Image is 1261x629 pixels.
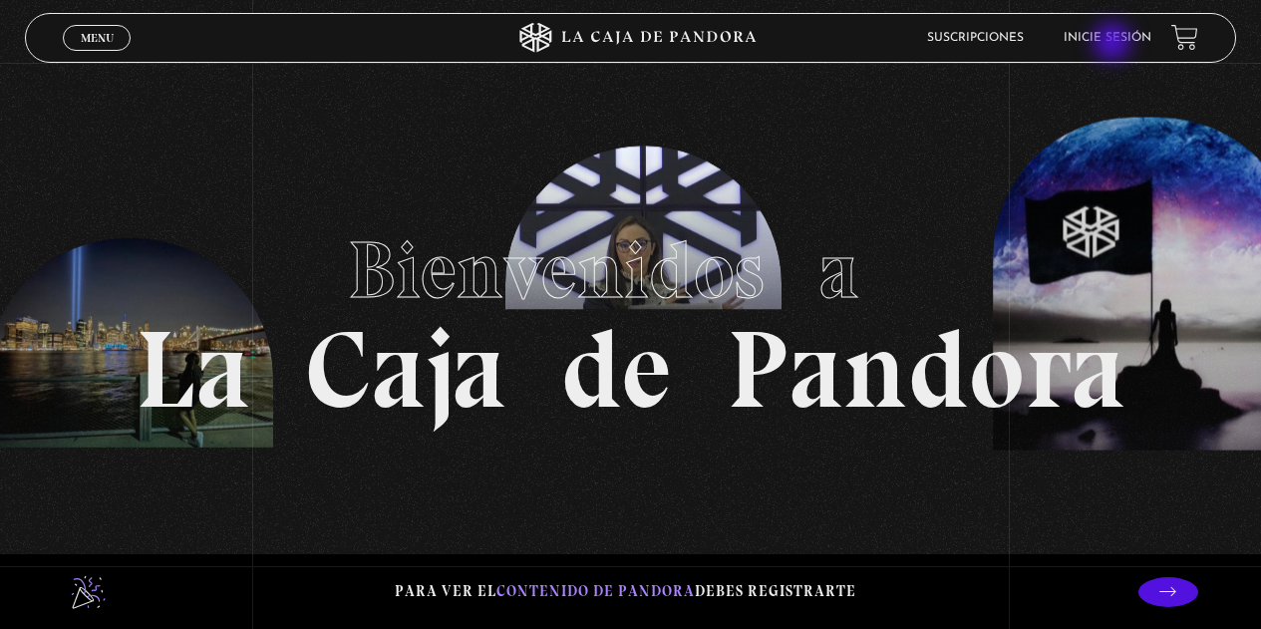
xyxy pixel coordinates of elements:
[496,582,695,600] span: contenido de Pandora
[74,48,121,62] span: Cerrar
[136,205,1125,425] h1: La Caja de Pandora
[81,32,114,44] span: Menu
[348,222,914,318] span: Bienvenidos a
[1171,24,1198,51] a: View your shopping cart
[927,32,1024,44] a: Suscripciones
[1064,32,1151,44] a: Inicie sesión
[395,578,856,605] p: Para ver el debes registrarte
